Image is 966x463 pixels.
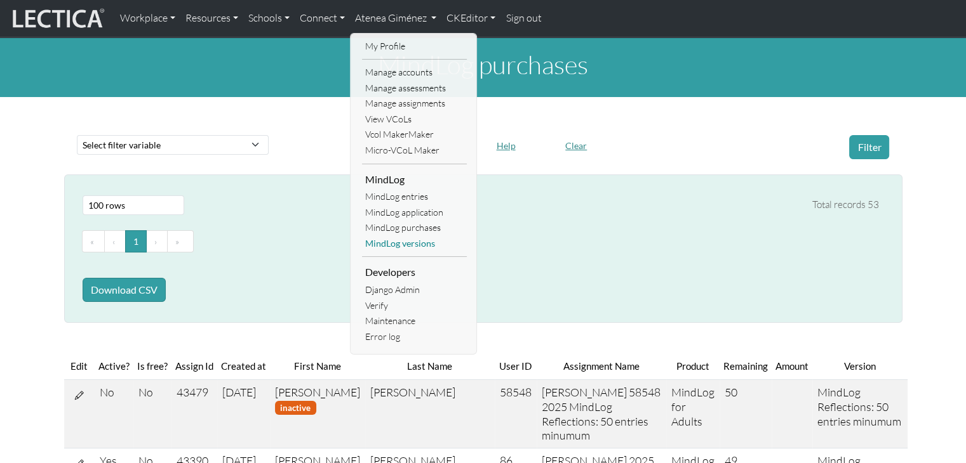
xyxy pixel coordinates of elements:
td: 58548 [495,379,537,448]
a: Vcol MakerMaker [362,127,467,143]
img: lecticalive [10,6,105,30]
ul: Pagination [83,230,879,253]
li: MindLog [362,169,467,190]
th: Remaining [720,353,772,379]
div: No [138,385,166,400]
li: Developers [362,262,467,282]
a: CKEditor [441,5,500,32]
th: Product [666,353,720,379]
td: [PERSON_NAME] [365,379,495,448]
a: View VCoLs [362,112,467,127]
a: Help [491,138,521,151]
th: Assign Id [171,353,217,379]
ul: Atenea Giménez [362,39,467,345]
td: MindLog for Adults [666,379,720,448]
a: Connect [295,5,350,32]
a: Django Admin [362,282,467,298]
td: [PERSON_NAME] [270,379,365,448]
div: No [100,385,128,400]
a: MindLog entries [362,189,467,205]
th: Last Name [365,353,495,379]
a: Micro-VCoL Maker [362,143,467,159]
td: [DATE] [217,379,270,448]
th: Edit [64,353,95,379]
div: Total records 53 [812,197,879,213]
button: Help [491,136,521,155]
button: Go to page 1 [125,230,147,253]
span: inactive [275,401,316,415]
button: Clear [560,136,593,155]
a: MindLog purchases [362,220,467,236]
a: Workplace [115,5,180,32]
a: Manage accounts [362,65,467,81]
a: Schools [243,5,295,32]
th: Active? [95,353,133,379]
a: Error log [362,329,467,345]
a: Verify [362,298,467,314]
td: 43479 [171,379,217,448]
button: Filter [849,135,889,159]
th: Is free? [133,353,171,379]
th: Version [812,353,908,379]
td: MindLog Reflections: 50 entries minumum [812,379,908,448]
a: Atenea Giménez [350,5,441,32]
button: Download CSV [83,278,166,302]
a: Resources [180,5,243,32]
a: Manage assessments [362,81,467,96]
a: MindLog versions [362,236,467,252]
a: My Profile [362,39,467,55]
a: Maintenance [362,313,467,329]
td: [PERSON_NAME] 58548 2025 MindLog Reflections: 50 entries minumum [537,379,666,448]
span: 50 [725,385,737,399]
th: First Name [270,353,365,379]
th: Assignment Name [537,353,666,379]
th: Created at [217,353,270,379]
th: Amount [772,353,812,379]
th: User ID [495,353,537,379]
a: MindLog application [362,205,467,221]
a: Sign out [500,5,546,32]
a: Manage assignments [362,96,467,112]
